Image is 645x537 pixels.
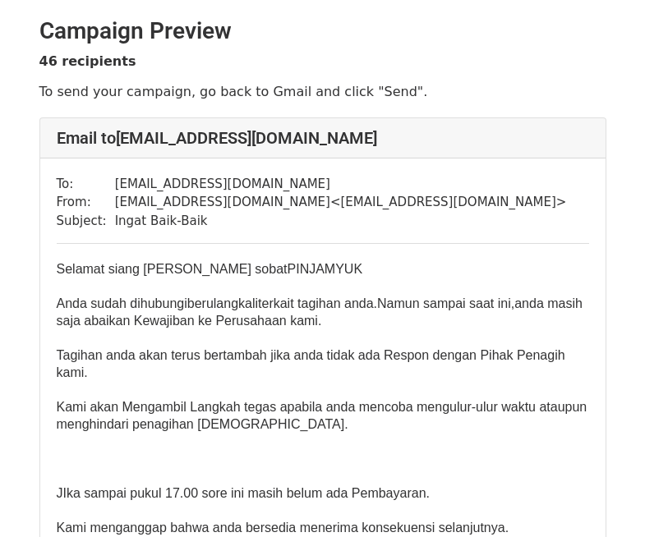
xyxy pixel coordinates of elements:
span: Tagihan anda akan terus bertambah jika anda tidak ada Respon dengan Pihak Penagih kami. [57,348,565,379]
span: Kami akan Mengambil Langkah tegas apabila anda mencoba mengulur-ulur waktu ataupun menghindari pe... [57,400,587,431]
h4: Email to [EMAIL_ADDRESS][DOMAIN_NAME] [57,128,589,148]
h2: Campaign Preview [39,17,606,45]
span: JIka sampai pukul 17.00 sore ini masih belum ada Pembayaran. [57,486,430,500]
span: Anda sudah dihubungi terkait tagihan anda.Namun sampai saat ini,anda masih saja abaikan Kewajiban... [57,296,583,328]
td: From: [57,193,115,212]
p: To send your campaign, go back to Gmail and click "Send". [39,83,606,100]
td: Ingat Baik-Baik [115,212,567,231]
td: To: [57,175,115,194]
td: [EMAIL_ADDRESS][DOMAIN_NAME] [115,175,567,194]
td: [EMAIL_ADDRESS][DOMAIN_NAME] < [EMAIL_ADDRESS][DOMAIN_NAME] > [115,193,567,212]
span: berulangkali [187,296,258,310]
span: PINJAMYUK [288,262,363,276]
span: Kami menganggap bahwa anda bersedia menerima konsekuensi selanjutnya. [57,521,509,535]
strong: 46 recipients [39,53,136,69]
span: Selamat siang [PERSON_NAME] sobat [57,262,363,276]
td: Subject: [57,212,115,231]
